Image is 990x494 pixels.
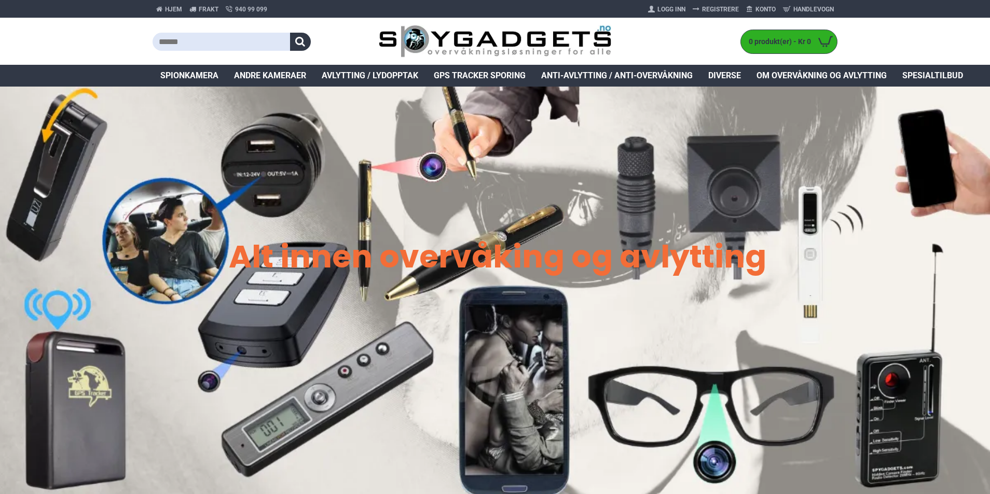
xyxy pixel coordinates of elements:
span: Diverse [708,69,741,82]
span: Logg Inn [657,5,685,14]
span: Spionkamera [160,69,218,82]
a: GPS Tracker Sporing [426,65,533,87]
span: Avlytting / Lydopptak [322,69,418,82]
a: Registrere [689,1,742,18]
a: 0 produkt(er) - Kr 0 [741,30,837,53]
a: Diverse [700,65,749,87]
a: Anti-avlytting / Anti-overvåkning [533,65,700,87]
a: Avlytting / Lydopptak [314,65,426,87]
span: GPS Tracker Sporing [434,69,526,82]
span: Registrere [702,5,739,14]
a: Konto [742,1,779,18]
span: Frakt [199,5,218,14]
a: Om overvåkning og avlytting [749,65,895,87]
a: Logg Inn [644,1,689,18]
span: Andre kameraer [234,69,306,82]
span: Om overvåkning og avlytting [757,69,887,82]
a: Handlevogn [779,1,837,18]
span: Anti-avlytting / Anti-overvåkning [541,69,693,82]
a: Spesialtilbud [895,65,971,87]
span: Handlevogn [793,5,834,14]
a: Andre kameraer [226,65,314,87]
span: 0 produkt(er) - Kr 0 [741,36,814,47]
span: Konto [755,5,776,14]
img: SpyGadgets.no [379,25,612,59]
span: 940 99 099 [235,5,267,14]
a: Spionkamera [153,65,226,87]
span: Hjem [165,5,182,14]
span: Spesialtilbud [902,69,963,82]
